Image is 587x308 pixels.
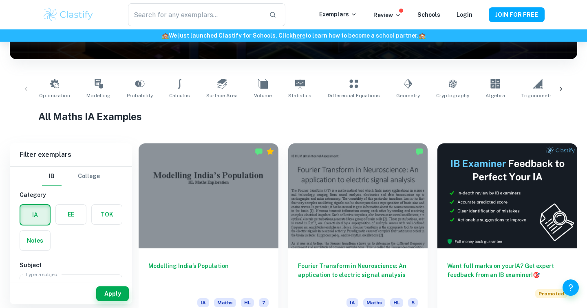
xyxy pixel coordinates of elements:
[214,298,236,307] span: Maths
[169,92,190,99] span: Calculus
[20,231,50,250] button: Notes
[328,92,380,99] span: Differential Equations
[417,11,440,18] a: Schools
[293,32,305,39] a: here
[20,261,122,270] h6: Subject
[319,10,357,19] p: Exemplars
[148,261,269,288] h6: Modelling India’s Population
[535,289,567,298] span: Promoted
[298,261,418,288] h6: Fourier Transform in Neuroscience: An application to electric signal analysis
[415,147,424,156] img: Marked
[162,32,169,39] span: 🏫
[457,11,472,18] a: Login
[206,92,238,99] span: Surface Area
[521,92,554,99] span: Trigonometry
[241,298,254,307] span: HL
[373,11,401,20] p: Review
[437,143,577,248] img: Thumbnail
[20,190,122,199] h6: Category
[10,143,132,166] h6: Filter exemplars
[288,92,311,99] span: Statistics
[259,298,269,307] span: 7
[436,92,469,99] span: Cryptography
[25,271,59,278] label: Type a subject
[346,298,358,307] span: IA
[419,32,426,39] span: 🏫
[255,147,263,156] img: Marked
[42,7,94,23] img: Clastify logo
[127,92,153,99] span: Probability
[489,7,545,22] button: JOIN FOR FREE
[447,261,567,279] h6: Want full marks on your IA ? Get expert feedback from an IB examiner!
[78,167,100,186] button: College
[197,298,209,307] span: IA
[42,167,62,186] button: IB
[396,92,420,99] span: Geometry
[390,298,403,307] span: HL
[42,167,100,186] div: Filter type choice
[92,205,122,224] button: TOK
[2,31,585,40] h6: We just launched Clastify for Schools. Click to learn how to become a school partner.
[254,92,272,99] span: Volume
[266,147,274,156] div: Premium
[56,205,86,224] button: EE
[363,298,385,307] span: Maths
[20,205,50,225] button: IA
[533,272,540,278] span: 🎯
[128,3,263,26] input: Search for any exemplars...
[408,298,418,307] span: 5
[563,279,579,296] button: Help and Feedback
[39,92,70,99] span: Optimization
[485,92,505,99] span: Algebra
[86,92,110,99] span: Modelling
[96,286,129,301] button: Apply
[38,109,549,124] h1: All Maths IA Examples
